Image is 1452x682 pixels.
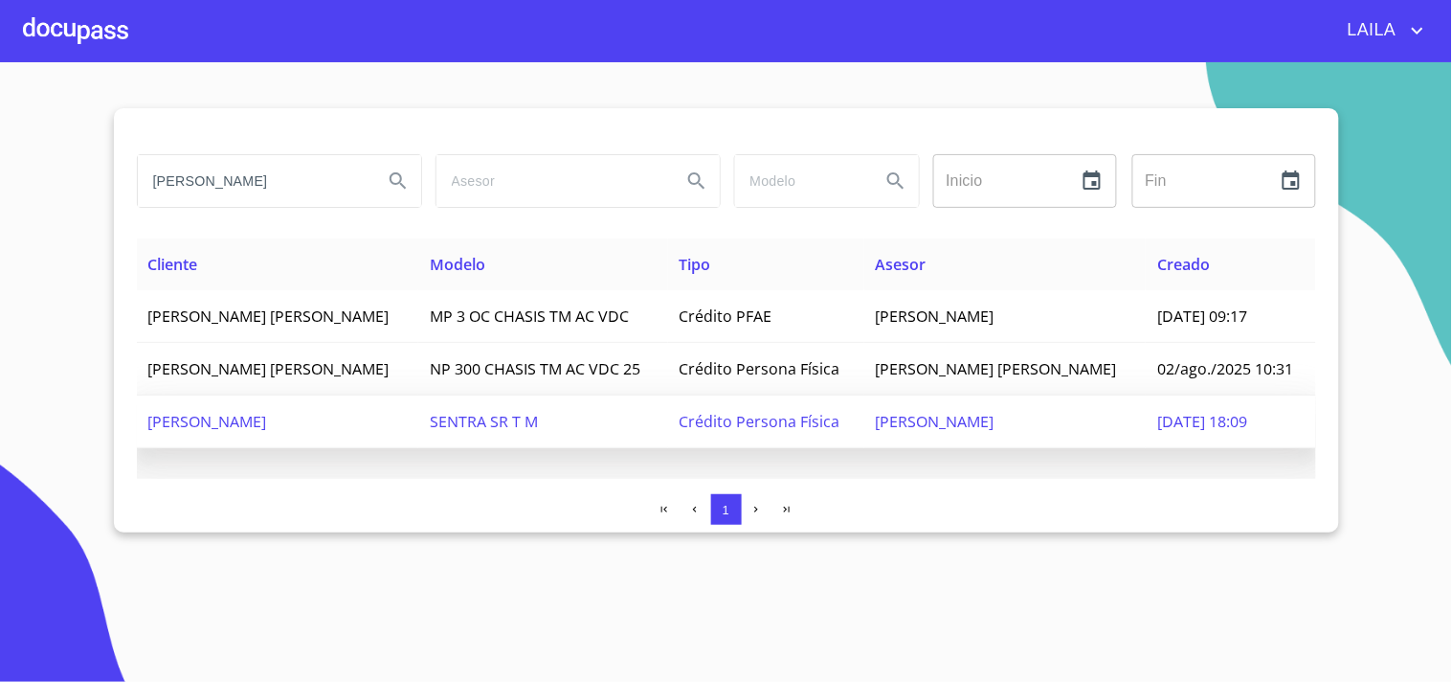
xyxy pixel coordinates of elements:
span: NP 300 CHASIS TM AC VDC 25 [430,358,640,379]
input: search [735,155,865,207]
span: Asesor [876,254,927,275]
input: search [436,155,666,207]
span: Crédito PFAE [680,306,772,327]
span: Crédito Persona Física [680,358,840,379]
span: Cliente [148,254,198,275]
button: Search [674,158,720,204]
span: MP 3 OC CHASIS TM AC VDC [430,306,629,327]
span: 02/ago./2025 10:31 [1157,358,1293,379]
span: Crédito Persona Física [680,411,840,432]
span: Tipo [680,254,711,275]
button: Search [873,158,919,204]
span: [PERSON_NAME] [876,411,994,432]
input: search [138,155,368,207]
span: [PERSON_NAME] [148,411,267,432]
button: account of current user [1333,15,1429,46]
span: Creado [1157,254,1210,275]
span: Modelo [430,254,485,275]
span: [PERSON_NAME] [PERSON_NAME] [148,306,390,327]
span: 1 [723,503,729,517]
button: Search [375,158,421,204]
span: [PERSON_NAME] [876,306,994,327]
span: [PERSON_NAME] [PERSON_NAME] [876,358,1117,379]
button: 1 [711,494,742,525]
span: [DATE] 18:09 [1157,411,1247,432]
span: [DATE] 09:17 [1157,306,1247,327]
span: LAILA [1333,15,1406,46]
span: SENTRA SR T M [430,411,538,432]
span: [PERSON_NAME] [PERSON_NAME] [148,358,390,379]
